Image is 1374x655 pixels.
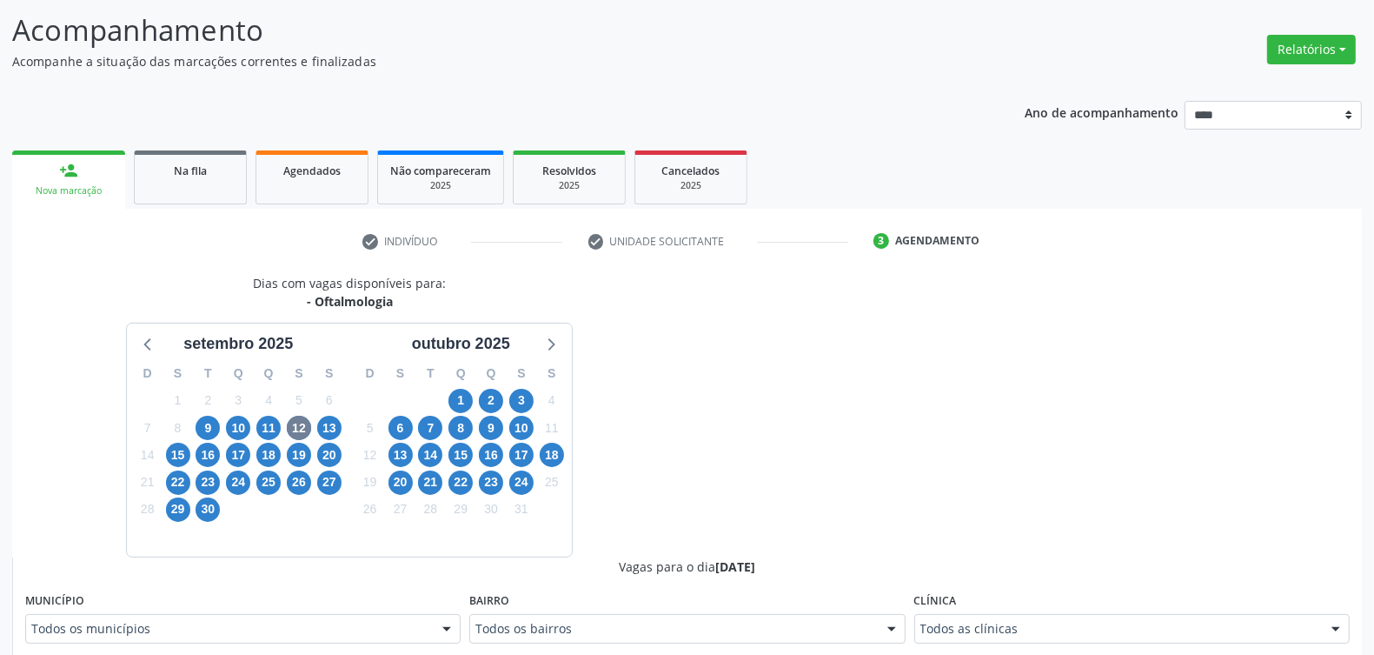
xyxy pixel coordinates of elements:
[287,443,311,467] span: sexta-feira, 19 de setembro de 2025
[196,389,220,413] span: terça-feira, 2 de setembro de 2025
[647,179,734,192] div: 2025
[166,416,190,440] span: segunda-feira, 8 de setembro de 2025
[355,360,385,387] div: D
[418,416,442,440] span: terça-feira, 7 de outubro de 2025
[287,389,311,413] span: sexta-feira, 5 de setembro de 2025
[390,179,491,192] div: 2025
[317,471,342,495] span: sábado, 27 de setembro de 2025
[256,471,281,495] span: quinta-feira, 25 de setembro de 2025
[1025,101,1178,123] p: Ano de acompanhamento
[540,443,564,467] span: sábado, 18 de outubro de 2025
[536,360,567,387] div: S
[174,164,207,178] span: Na fila
[509,471,534,495] span: sexta-feira, 24 de outubro de 2025
[509,498,534,522] span: sexta-feira, 31 de outubro de 2025
[479,471,503,495] span: quinta-feira, 23 de outubro de 2025
[226,389,250,413] span: quarta-feira, 3 de setembro de 2025
[31,620,425,638] span: Todos os municípios
[448,443,473,467] span: quarta-feira, 15 de outubro de 2025
[136,416,160,440] span: domingo, 7 de setembro de 2025
[25,588,84,615] label: Município
[895,233,979,249] div: Agendamento
[256,416,281,440] span: quinta-feira, 11 de setembro de 2025
[448,416,473,440] span: quarta-feira, 8 de outubro de 2025
[59,161,78,180] div: person_add
[314,360,344,387] div: S
[526,179,613,192] div: 2025
[253,274,446,311] div: Dias com vagas disponíveis para:
[388,471,413,495] span: segunda-feira, 20 de outubro de 2025
[418,443,442,467] span: terça-feira, 14 de outubro de 2025
[226,471,250,495] span: quarta-feira, 24 de setembro de 2025
[479,443,503,467] span: quinta-feira, 16 de outubro de 2025
[166,389,190,413] span: segunda-feira, 1 de setembro de 2025
[479,416,503,440] span: quinta-feira, 9 de outubro de 2025
[390,164,491,178] span: Não compareceram
[317,389,342,413] span: sábado, 6 de setembro de 2025
[284,360,315,387] div: S
[226,443,250,467] span: quarta-feira, 17 de setembro de 2025
[385,360,415,387] div: S
[358,443,382,467] span: domingo, 12 de outubro de 2025
[415,360,446,387] div: T
[388,416,413,440] span: segunda-feira, 6 de outubro de 2025
[166,498,190,522] span: segunda-feira, 29 de setembro de 2025
[358,416,382,440] span: domingo, 5 de outubro de 2025
[196,416,220,440] span: terça-feira, 9 de setembro de 2025
[226,416,250,440] span: quarta-feira, 10 de setembro de 2025
[509,443,534,467] span: sexta-feira, 17 de outubro de 2025
[914,588,957,615] label: Clínica
[193,360,223,387] div: T
[132,360,163,387] div: D
[509,389,534,413] span: sexta-feira, 3 de outubro de 2025
[448,471,473,495] span: quarta-feira, 22 de outubro de 2025
[1267,35,1356,64] button: Relatórios
[254,360,284,387] div: Q
[476,360,507,387] div: Q
[163,360,193,387] div: S
[12,52,957,70] p: Acompanhe a situação das marcações correntes e finalizadas
[448,389,473,413] span: quarta-feira, 1 de outubro de 2025
[662,164,720,178] span: Cancelados
[24,184,113,197] div: Nova marcação
[166,471,190,495] span: segunda-feira, 22 de setembro de 2025
[358,471,382,495] span: domingo, 19 de outubro de 2025
[196,443,220,467] span: terça-feira, 16 de setembro de 2025
[253,292,446,311] div: - Oftalmologia
[469,588,509,615] label: Bairro
[540,416,564,440] span: sábado, 11 de outubro de 2025
[418,471,442,495] span: terça-feira, 21 de outubro de 2025
[25,558,1350,576] div: Vagas para o dia
[196,498,220,522] span: terça-feira, 30 de setembro de 2025
[479,498,503,522] span: quinta-feira, 30 de outubro de 2025
[542,164,596,178] span: Resolvidos
[12,9,957,52] p: Acompanhamento
[287,416,311,440] span: sexta-feira, 12 de setembro de 2025
[287,471,311,495] span: sexta-feira, 26 de setembro de 2025
[136,471,160,495] span: domingo, 21 de setembro de 2025
[176,332,300,356] div: setembro 2025
[317,443,342,467] span: sábado, 20 de setembro de 2025
[256,443,281,467] span: quinta-feira, 18 de setembro de 2025
[317,416,342,440] span: sábado, 13 de setembro de 2025
[509,416,534,440] span: sexta-feira, 10 de outubro de 2025
[507,360,537,387] div: S
[405,332,517,356] div: outubro 2025
[283,164,341,178] span: Agendados
[418,498,442,522] span: terça-feira, 28 de outubro de 2025
[540,389,564,413] span: sábado, 4 de outubro de 2025
[540,471,564,495] span: sábado, 25 de outubro de 2025
[136,443,160,467] span: domingo, 14 de setembro de 2025
[446,360,476,387] div: Q
[873,233,889,249] div: 3
[388,443,413,467] span: segunda-feira, 13 de outubro de 2025
[716,558,756,575] span: [DATE]
[448,498,473,522] span: quarta-feira, 29 de outubro de 2025
[166,443,190,467] span: segunda-feira, 15 de setembro de 2025
[475,620,869,638] span: Todos os bairros
[479,389,503,413] span: quinta-feira, 2 de outubro de 2025
[223,360,254,387] div: Q
[358,498,382,522] span: domingo, 26 de outubro de 2025
[256,389,281,413] span: quinta-feira, 4 de setembro de 2025
[136,498,160,522] span: domingo, 28 de setembro de 2025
